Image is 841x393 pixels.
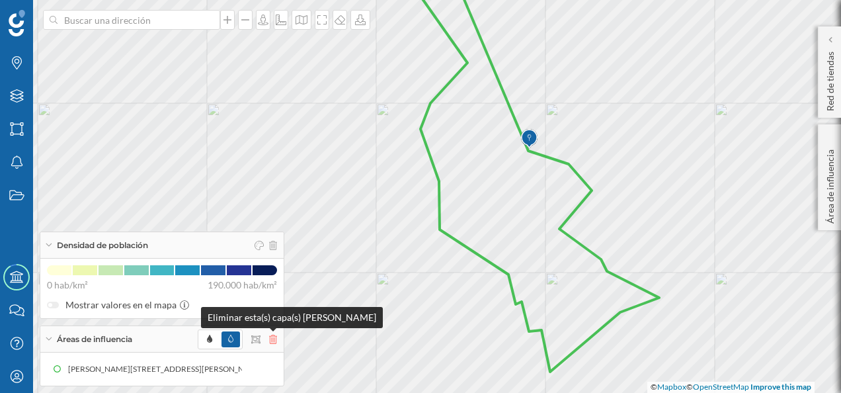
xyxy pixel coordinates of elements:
div: [PERSON_NAME][STREET_ADDRESS][PERSON_NAME] (Área dibujada) [65,363,323,376]
div: © © [647,382,815,393]
span: 190.000 hab/km² [208,279,277,292]
p: Red de tiendas [824,46,837,111]
img: Marker [521,126,538,152]
label: Mostrar valores en el mapa [47,298,277,312]
span: Soporte [26,9,73,21]
a: OpenStreetMap [693,382,749,392]
img: Geoblink Logo [9,10,25,36]
a: Improve this map [750,382,811,392]
span: Áreas de influencia [57,333,132,345]
span: Densidad de población [57,240,148,251]
span: 0 hab/km² [47,279,88,292]
p: Área de influencia [824,144,837,224]
a: Mapbox [657,382,686,392]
